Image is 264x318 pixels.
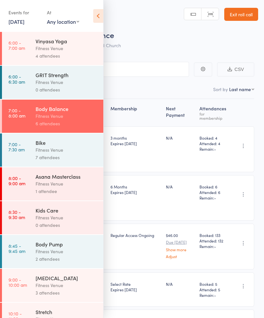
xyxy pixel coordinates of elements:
span: Remain: [199,195,228,200]
div: 6 attendees [36,120,98,127]
span: Booked: 4 [199,135,228,141]
label: Sort by [213,86,228,92]
div: $46.00 [166,232,194,258]
div: N/A [166,135,194,141]
time: 8:30 - 9:30 am [8,209,25,220]
div: Bike [36,139,98,146]
span: Attended: 132 [199,238,228,243]
span: Remain: [199,146,228,152]
a: 7:00 -8:00 amBody BalanceFitness Venue6 attendees [2,100,103,133]
div: Expires [DATE] [110,141,161,146]
div: Kids Care [36,207,98,214]
div: Fitness Venue [36,214,98,221]
a: 8:00 -9:00 amAsana MasterclassFitness Venue1 attendee [2,167,103,200]
a: Show more [166,247,194,252]
div: Body Pump [36,241,98,248]
span: Attended: 6 [199,189,228,195]
div: Expires [DATE] [110,287,161,292]
a: 7:00 -7:30 amBikeFitness Venue7 attendees [2,133,103,167]
div: Fitness Venue [36,248,98,255]
div: N/A [166,281,194,287]
div: 6 Months [110,184,161,195]
div: Any location [47,18,79,25]
div: Regular Access Ongoing [110,232,161,238]
div: 3 attendees [36,289,98,297]
time: 8:45 - 9:45 am [8,243,25,254]
div: At [47,7,79,18]
div: Atten­dances [197,102,230,123]
span: - [214,292,216,298]
span: - [214,146,216,152]
div: Fitness Venue [36,112,98,120]
div: 4 attendees [36,52,98,60]
a: [DATE] [8,18,24,25]
a: 8:45 -9:45 amBody PumpFitness Venue2 attendees [2,235,103,268]
span: Booked: 6 [199,184,228,189]
div: Fitness Venue [36,282,98,289]
a: Adjust [166,254,194,258]
div: Events for [8,7,40,18]
div: Body Balance [36,105,98,112]
div: Membership [108,102,163,123]
div: Select Rate [110,281,161,292]
span: Booked: 133 [199,232,228,238]
a: 6:00 -6:30 amGRIT StrengthFitness Venue0 attendees [2,66,103,99]
div: 2 attendees [36,255,98,263]
a: 6:00 -7:00 amVinyasa YogaFitness Venue4 attendees [2,32,103,65]
small: Due [DATE] [166,240,194,244]
div: Next Payment [163,102,197,123]
div: Vinyasa Yoga [36,37,98,45]
time: 7:00 - 8:00 am [8,108,25,118]
span: Booked: 5 [199,281,228,287]
div: 0 attendees [36,221,98,229]
div: Last name [229,86,251,92]
div: N/A [166,184,194,189]
div: Fitness Venue [36,78,98,86]
div: [MEDICAL_DATA] [36,274,98,282]
a: Exit roll call [224,8,258,21]
div: GRIT Strength [36,71,98,78]
span: - [214,195,216,200]
div: Fitness Venue [36,180,98,187]
span: - [214,243,216,249]
time: 9:00 - 10:00 am [8,277,27,287]
span: Remain: [199,243,228,249]
span: Attended: 4 [199,141,228,146]
div: Fitness Venue [36,45,98,52]
div: Stretch [36,308,98,315]
span: Old Church [97,42,121,48]
div: Expires [DATE] [110,189,161,195]
a: 9:00 -10:00 am[MEDICAL_DATA]Fitness Venue3 attendees [2,269,103,302]
time: 6:00 - 7:00 am [8,40,25,50]
span: Remain: [199,292,228,298]
time: 8:00 - 9:00 am [8,175,25,186]
div: 7 attendees [36,154,98,161]
a: 8:30 -9:30 amKids CareFitness Venue0 attendees [2,201,103,234]
div: Asana Masterclass [36,173,98,180]
div: Fitness Venue [36,146,98,154]
time: 7:00 - 7:30 am [8,142,25,152]
div: for membership [199,112,228,120]
div: 3 months [110,135,161,146]
div: 0 attendees [36,86,98,93]
span: Attended: 5 [199,287,228,292]
time: 6:00 - 6:30 am [8,74,25,84]
button: CSV [217,62,254,76]
div: 1 attendee [36,187,98,195]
